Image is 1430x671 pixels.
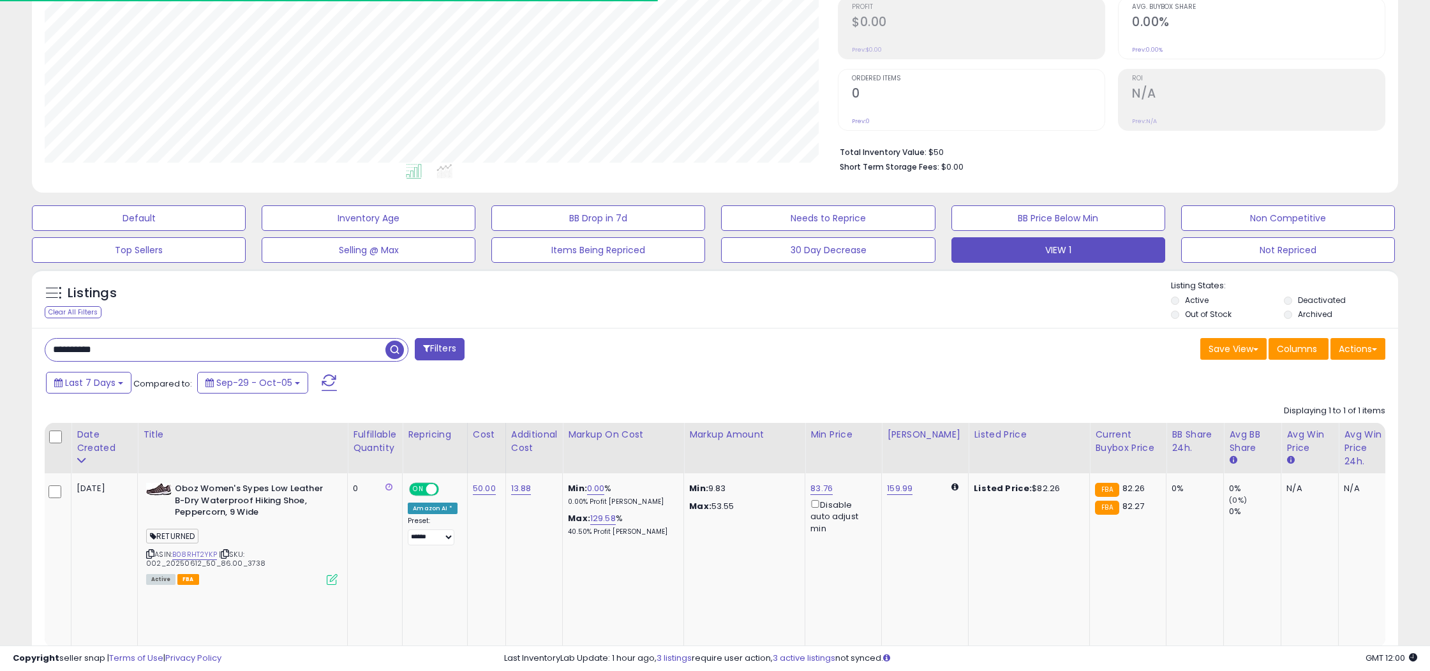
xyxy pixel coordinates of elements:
[1132,46,1163,54] small: Prev: 0.00%
[568,512,590,524] b: Max:
[146,483,172,496] img: 41xnL85l8EL._SL40_.jpg
[568,482,587,494] b: Min:
[840,144,1376,159] li: $50
[587,482,605,495] a: 0.00
[840,147,927,158] b: Total Inventory Value:
[1229,428,1276,455] div: Avg BB Share
[689,483,795,494] p: 9.83
[810,428,876,441] div: Min Price
[563,423,684,473] th: The percentage added to the cost of goods (COGS) that forms the calculator for Min & Max prices.
[1229,483,1281,494] div: 0%
[1277,343,1317,355] span: Columns
[941,161,964,173] span: $0.00
[568,483,674,506] div: %
[1344,428,1390,468] div: Avg Win Price 24h.
[974,482,1032,494] b: Listed Price:
[262,237,475,263] button: Selling @ Max
[568,513,674,536] div: %
[216,376,292,389] span: Sep-29 - Oct-05
[415,338,465,360] button: Filters
[353,428,397,455] div: Fulfillable Quantity
[1095,483,1119,497] small: FBA
[1095,501,1119,515] small: FBA
[1172,483,1214,494] div: 0%
[77,483,128,494] div: [DATE]
[1344,483,1386,494] div: N/A
[1229,506,1281,517] div: 0%
[473,482,496,495] a: 50.00
[1122,500,1145,512] span: 82.27
[1284,405,1385,417] div: Displaying 1 to 1 of 1 items
[1298,309,1332,320] label: Archived
[974,428,1084,441] div: Listed Price
[689,500,711,512] strong: Max:
[45,306,101,318] div: Clear All Filters
[65,376,115,389] span: Last 7 Days
[852,4,1105,11] span: Profit
[146,549,265,568] span: | SKU: 002_20250612_50_86.00_3738
[951,483,958,491] i: Calculated using Dynamic Max Price.
[437,484,458,495] span: OFF
[1181,237,1395,263] button: Not Repriced
[143,428,342,441] div: Title
[1095,428,1161,455] div: Current Buybox Price
[810,498,872,535] div: Disable auto adjust min
[689,501,795,512] p: 53.55
[146,483,338,584] div: ASIN:
[133,378,192,390] span: Compared to:
[32,205,246,231] button: Default
[165,652,221,664] a: Privacy Policy
[408,503,458,514] div: Amazon AI *
[1366,652,1417,664] span: 2025-10-13 12:00 GMT
[974,483,1080,494] div: $82.26
[568,498,674,506] p: 0.00% Profit [PERSON_NAME]
[689,428,800,441] div: Markup Amount
[68,284,117,302] h5: Listings
[1298,295,1346,306] label: Deactivated
[568,527,674,536] p: 40.50% Profit [PERSON_NAME]
[1185,295,1209,306] label: Active
[590,512,616,525] a: 129.58
[1286,483,1329,494] div: N/A
[511,428,558,455] div: Additional Cost
[852,117,870,125] small: Prev: 0
[721,237,935,263] button: 30 Day Decrease
[1132,117,1157,125] small: Prev: N/A
[1286,455,1294,466] small: Avg Win Price.
[13,653,221,665] div: seller snap | |
[408,517,458,545] div: Preset:
[852,75,1105,82] span: Ordered Items
[146,574,175,585] span: All listings currently available for purchase on Amazon
[1132,4,1385,11] span: Avg. Buybox Share
[887,482,912,495] a: 159.99
[1122,482,1145,494] span: 82.26
[172,549,217,560] a: B08RHT2YKP
[1132,15,1385,32] h2: 0.00%
[1185,309,1232,320] label: Out of Stock
[146,529,198,543] span: RETURNED
[810,482,833,495] a: 83.76
[175,483,330,522] b: Oboz Women's Sypes Low Leather B-Dry Waterproof Hiking Shoe, Peppercorn, 9 Wide
[491,205,705,231] button: BB Drop in 7d
[1171,280,1398,292] p: Listing States:
[473,428,500,441] div: Cost
[32,237,246,263] button: Top Sellers
[504,653,1417,665] div: Last InventoryLab Update: 1 hour ago, require user action, not synced.
[491,237,705,263] button: Items Being Repriced
[1172,428,1218,455] div: BB Share 24h.
[13,652,59,664] strong: Copyright
[689,482,708,494] strong: Min:
[951,205,1165,231] button: BB Price Below Min
[109,652,163,664] a: Terms of Use
[852,86,1105,103] h2: 0
[1286,428,1333,455] div: Avg Win Price
[1200,338,1267,360] button: Save View
[1229,455,1237,466] small: Avg BB Share.
[1132,75,1385,82] span: ROI
[77,428,132,455] div: Date Created
[1132,86,1385,103] h2: N/A
[221,550,229,557] i: Click to copy
[408,428,462,441] div: Repricing
[1269,338,1329,360] button: Columns
[511,482,532,495] a: 13.88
